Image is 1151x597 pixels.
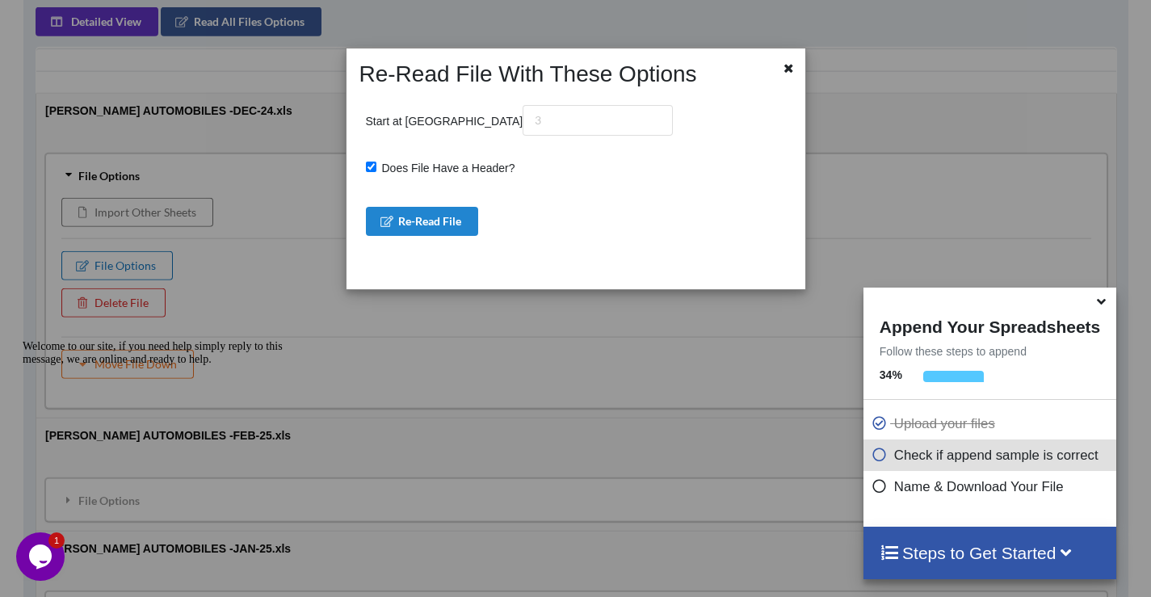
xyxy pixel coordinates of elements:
[351,61,762,88] h2: Re-Read File With These Options
[863,343,1116,359] p: Follow these steps to append
[366,207,479,236] button: Re-Read File
[880,368,902,381] b: 34 %
[863,313,1116,337] h4: Append Your Spreadsheets
[366,105,674,136] p: Start at [GEOGRAPHIC_DATA]
[523,105,673,136] input: 3
[872,414,1112,434] p: Upload your files
[376,162,515,174] span: Does File Have a Header?
[6,6,267,32] span: Welcome to our site, if you need help simply reply to this message, we are online and ready to help.
[872,445,1112,465] p: Check if append sample is correct
[16,532,68,581] iframe: chat widget
[6,6,297,32] div: Welcome to our site, if you need help simply reply to this message, we are online and ready to help.
[16,334,307,524] iframe: chat widget
[872,477,1112,497] p: Name & Download Your File
[880,543,1100,563] h4: Steps to Get Started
